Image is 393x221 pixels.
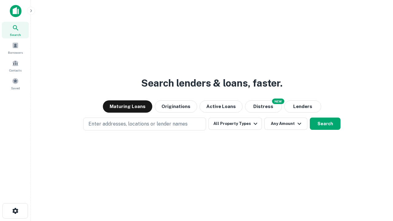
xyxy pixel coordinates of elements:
[141,76,282,91] h3: Search lenders & loans, faster.
[200,100,243,113] button: Active Loans
[88,120,188,128] p: Enter addresses, locations or lender names
[362,172,393,201] iframe: Chat Widget
[2,22,29,38] a: Search
[2,57,29,74] a: Contacts
[310,118,340,130] button: Search
[155,100,197,113] button: Originations
[11,86,20,91] span: Saved
[272,99,284,104] div: NEW
[245,100,282,113] button: Search distressed loans with lien and other non-mortgage details.
[10,32,21,37] span: Search
[9,68,21,73] span: Contacts
[284,100,321,113] button: Lenders
[2,40,29,56] a: Borrowers
[208,118,262,130] button: All Property Types
[103,100,152,113] button: Maturing Loans
[10,5,21,17] img: capitalize-icon.png
[2,75,29,92] a: Saved
[83,118,206,130] button: Enter addresses, locations or lender names
[264,118,307,130] button: Any Amount
[8,50,23,55] span: Borrowers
